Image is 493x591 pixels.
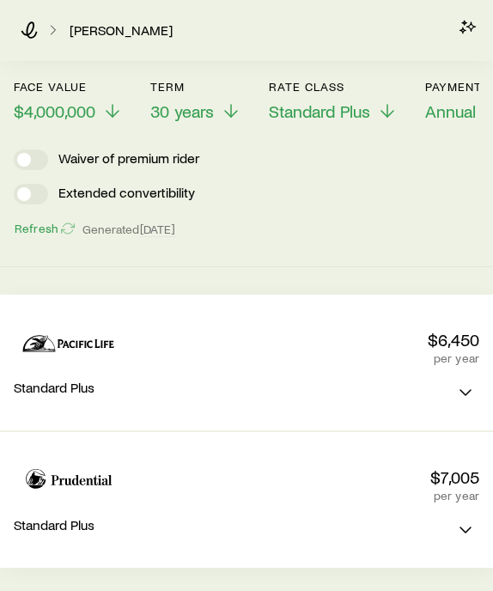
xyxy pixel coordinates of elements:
[269,80,398,94] p: Rate Class
[14,80,123,122] button: Face value$4,000,000
[58,149,199,170] p: Waiver of premium rider
[14,379,452,396] p: Standard Plus
[140,222,176,237] span: [DATE]
[150,101,214,121] span: 30 years
[14,221,76,237] button: Refresh
[150,80,241,122] button: Term30 years
[269,80,398,122] button: Rate ClassStandard Plus
[430,489,479,503] p: per year
[14,516,452,533] p: Standard Plus
[14,80,123,94] p: Face value
[425,101,476,121] span: Annual
[14,101,95,121] span: $4,000,000
[428,351,479,365] p: per year
[69,22,173,39] a: [PERSON_NAME]
[428,329,479,350] p: $6,450
[58,184,195,204] p: Extended convertibility
[82,222,175,237] span: Generated
[150,80,241,94] p: Term
[430,466,479,487] p: $7,005
[269,101,370,121] span: Standard Plus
